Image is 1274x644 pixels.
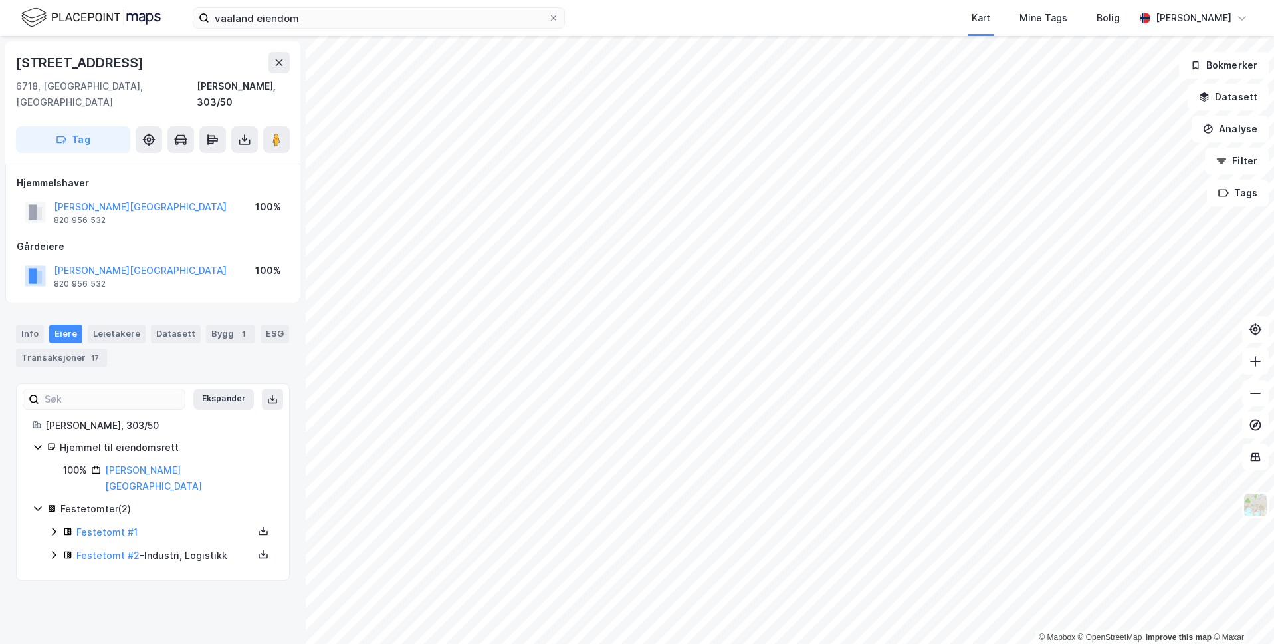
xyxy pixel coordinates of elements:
a: OpenStreetMap [1078,633,1142,642]
div: 17 [88,351,102,365]
div: Festetomter ( 2 ) [60,501,273,517]
div: 1 [237,327,250,341]
div: Transaksjoner [16,349,107,367]
div: Info [16,325,44,343]
a: Festetomt #1 [76,526,138,538]
img: logo.f888ab2527a4732fd821a326f86c7f29.svg [21,6,161,29]
iframe: Chat Widget [1208,580,1274,644]
div: Bygg [206,325,255,343]
div: 820 956 532 [54,215,106,226]
div: Mine Tags [1019,10,1067,26]
input: Søk på adresse, matrikkel, gårdeiere, leietakere eller personer [209,8,548,28]
div: ESG [261,325,289,343]
div: Datasett [151,325,201,343]
a: Mapbox [1039,633,1075,642]
a: Improve this map [1146,633,1212,642]
img: Z [1243,492,1268,518]
input: Søk [39,389,185,409]
div: 100% [255,263,281,279]
div: [STREET_ADDRESS] [16,52,146,73]
div: Hjemmelshaver [17,175,289,191]
button: Tag [16,126,130,153]
div: [PERSON_NAME], 303/50 [45,418,273,434]
button: Analyse [1192,116,1269,142]
div: Bolig [1097,10,1120,26]
div: 100% [63,462,87,478]
div: Hjemmel til eiendomsrett [60,440,273,456]
div: 100% [255,199,281,215]
div: Gårdeiere [17,239,289,255]
div: Kart [972,10,990,26]
div: 820 956 532 [54,279,106,289]
div: - Industri, Logistikk [76,548,253,563]
button: Datasett [1188,84,1269,110]
button: Filter [1205,148,1269,174]
button: Bokmerker [1179,52,1269,79]
button: Tags [1207,180,1269,206]
div: [PERSON_NAME], 303/50 [197,79,290,110]
a: Festetomt #2 [76,550,140,561]
a: [PERSON_NAME][GEOGRAPHIC_DATA] [105,464,202,492]
div: Kontrollprogram for chat [1208,580,1274,644]
div: [PERSON_NAME] [1156,10,1231,26]
div: Leietakere [88,325,146,343]
div: 6718, [GEOGRAPHIC_DATA], [GEOGRAPHIC_DATA] [16,79,197,110]
div: Eiere [49,325,82,343]
button: Ekspander [193,389,254,410]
